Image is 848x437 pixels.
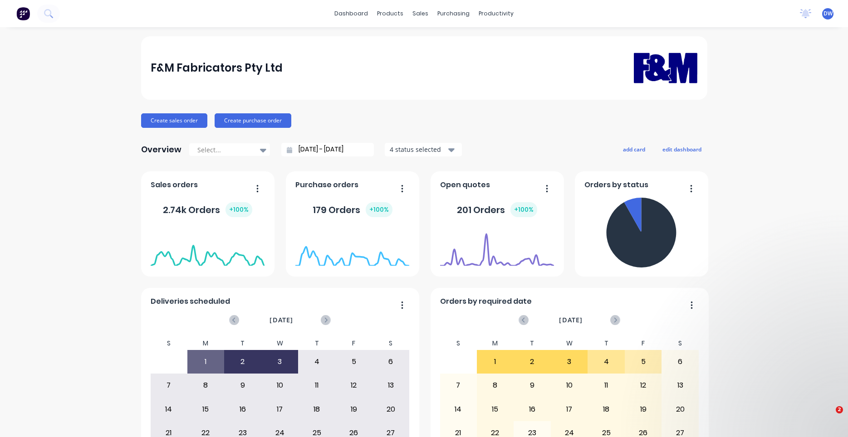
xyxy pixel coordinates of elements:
[215,113,291,128] button: Create purchase order
[514,337,551,350] div: T
[188,398,224,421] div: 15
[313,202,392,217] div: 179 Orders
[551,337,588,350] div: W
[372,337,409,350] div: S
[187,337,225,350] div: M
[457,202,537,217] div: 201 Orders
[662,350,698,373] div: 6
[440,374,476,397] div: 7
[440,180,490,190] span: Open quotes
[551,350,588,373] div: 3
[625,398,662,421] div: 19
[477,374,514,397] div: 8
[16,7,30,20] img: Factory
[151,374,187,397] div: 7
[262,398,298,421] div: 17
[336,398,372,421] div: 19
[330,7,373,20] a: dashboard
[141,113,207,128] button: Create sales order
[477,398,514,421] div: 15
[836,406,843,413] span: 2
[373,350,409,373] div: 6
[588,337,625,350] div: T
[823,10,833,18] span: DW
[225,374,261,397] div: 9
[433,7,474,20] div: purchasing
[657,143,707,155] button: edit dashboard
[336,374,372,397] div: 12
[385,143,462,156] button: 4 status selected
[295,180,358,190] span: Purchase orders
[188,374,224,397] div: 8
[262,350,298,373] div: 3
[299,374,335,397] div: 11
[551,398,588,421] div: 17
[299,350,335,373] div: 4
[662,398,698,421] div: 20
[390,145,447,154] div: 4 status selected
[634,39,697,96] img: F&M Fabricators Pty Ltd
[514,350,550,373] div: 2
[408,7,433,20] div: sales
[188,350,224,373] div: 1
[440,337,477,350] div: S
[477,350,514,373] div: 1
[225,202,252,217] div: + 100 %
[510,202,537,217] div: + 100 %
[151,180,198,190] span: Sales orders
[667,230,848,403] iframe: Intercom notifications message
[151,398,187,421] div: 14
[270,315,293,325] span: [DATE]
[625,350,662,373] div: 5
[224,337,261,350] div: T
[584,180,648,190] span: Orders by status
[551,374,588,397] div: 10
[141,141,181,159] div: Overview
[477,337,514,350] div: M
[298,337,335,350] div: T
[625,374,662,397] div: 12
[662,337,699,350] div: S
[588,374,624,397] div: 11
[373,7,408,20] div: products
[366,202,392,217] div: + 100 %
[617,143,651,155] button: add card
[440,398,476,421] div: 14
[151,59,283,77] div: F&M Fabricators Pty Ltd
[817,406,839,428] iframe: Intercom live chat
[662,374,698,397] div: 13
[299,398,335,421] div: 18
[150,337,187,350] div: S
[514,374,550,397] div: 9
[373,398,409,421] div: 20
[625,337,662,350] div: F
[373,374,409,397] div: 13
[225,398,261,421] div: 16
[474,7,518,20] div: productivity
[261,337,299,350] div: W
[335,337,373,350] div: F
[588,398,624,421] div: 18
[559,315,583,325] span: [DATE]
[163,202,252,217] div: 2.74k Orders
[336,350,372,373] div: 5
[225,350,261,373] div: 2
[514,398,550,421] div: 16
[262,374,298,397] div: 10
[588,350,624,373] div: 4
